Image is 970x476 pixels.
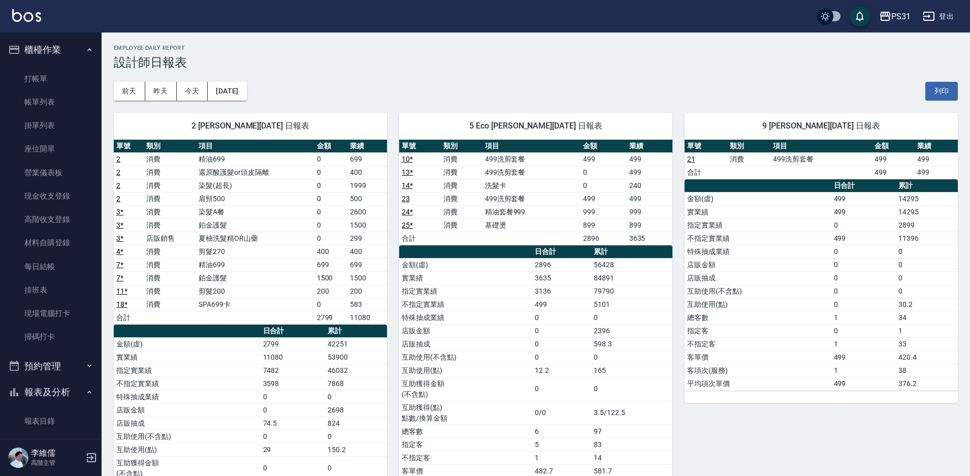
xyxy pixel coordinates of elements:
[482,205,581,218] td: 精油套餐999
[831,311,896,324] td: 1
[114,55,958,70] h3: 設計師日報表
[116,195,120,203] a: 2
[627,166,672,179] td: 499
[727,140,770,153] th: 類別
[347,205,387,218] td: 2600
[4,37,98,63] button: 櫃檯作業
[831,179,896,193] th: 日合計
[591,245,672,259] th: 累計
[325,325,387,338] th: 累計
[685,337,831,351] td: 不指定客
[208,82,246,101] button: [DATE]
[144,271,196,284] td: 消費
[314,218,347,232] td: 0
[925,82,958,101] button: 列印
[915,152,958,166] td: 499
[685,298,831,311] td: 互助使用(點)
[325,337,387,351] td: 42251
[399,311,532,324] td: 特殊抽成業績
[196,245,314,258] td: 剪髮270
[831,298,896,311] td: 0
[532,351,591,364] td: 0
[831,258,896,271] td: 0
[532,425,591,438] td: 6
[144,166,196,179] td: 消費
[4,353,98,379] button: 預約管理
[196,192,314,205] td: 肩頸500
[685,271,831,284] td: 店販抽成
[831,205,896,218] td: 499
[261,337,325,351] td: 2799
[685,324,831,337] td: 指定客
[347,284,387,298] td: 200
[627,140,672,153] th: 業績
[685,351,831,364] td: 客單價
[532,401,591,425] td: 0/0
[196,205,314,218] td: 染髮A餐
[591,377,672,401] td: 0
[347,245,387,258] td: 400
[580,179,626,192] td: 0
[919,7,958,26] button: 登出
[896,271,958,284] td: 0
[4,231,98,255] a: 材料自購登錄
[314,140,347,153] th: 金額
[4,302,98,325] a: 現場電腦打卡
[144,245,196,258] td: 消費
[627,192,672,205] td: 499
[591,451,672,464] td: 14
[580,152,626,166] td: 499
[831,218,896,232] td: 0
[831,271,896,284] td: 0
[314,232,347,245] td: 0
[31,458,83,467] p: 高階主管
[896,337,958,351] td: 33
[532,258,591,271] td: 2896
[4,114,98,137] a: 掛單列表
[196,152,314,166] td: 精油699
[314,258,347,271] td: 699
[532,271,591,284] td: 3635
[314,284,347,298] td: 200
[261,417,325,430] td: 74.5
[831,245,896,258] td: 0
[314,152,347,166] td: 0
[591,351,672,364] td: 0
[347,271,387,284] td: 1500
[114,417,261,430] td: 店販抽成
[325,364,387,377] td: 46032
[114,390,261,403] td: 特殊抽成業績
[831,337,896,351] td: 1
[685,179,958,391] table: a dense table
[915,140,958,153] th: 業績
[580,192,626,205] td: 499
[580,218,626,232] td: 899
[144,205,196,218] td: 消費
[347,298,387,311] td: 583
[685,284,831,298] td: 互助使用(不含點)
[627,179,672,192] td: 240
[196,179,314,192] td: 染髮(超長)
[831,351,896,364] td: 499
[896,205,958,218] td: 14295
[114,140,387,325] table: a dense table
[591,311,672,324] td: 0
[872,152,915,166] td: 499
[31,448,83,458] h5: 李維儒
[441,218,482,232] td: 消費
[4,137,98,161] a: 座位開單
[580,232,626,245] td: 2896
[872,166,915,179] td: 499
[896,298,958,311] td: 30.2
[347,192,387,205] td: 500
[399,451,532,464] td: 不指定客
[325,390,387,403] td: 0
[399,271,532,284] td: 實業績
[727,152,770,166] td: 消費
[896,284,958,298] td: 0
[114,364,261,377] td: 指定實業績
[441,179,482,192] td: 消費
[196,258,314,271] td: 精油699
[441,192,482,205] td: 消費
[196,140,314,153] th: 項目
